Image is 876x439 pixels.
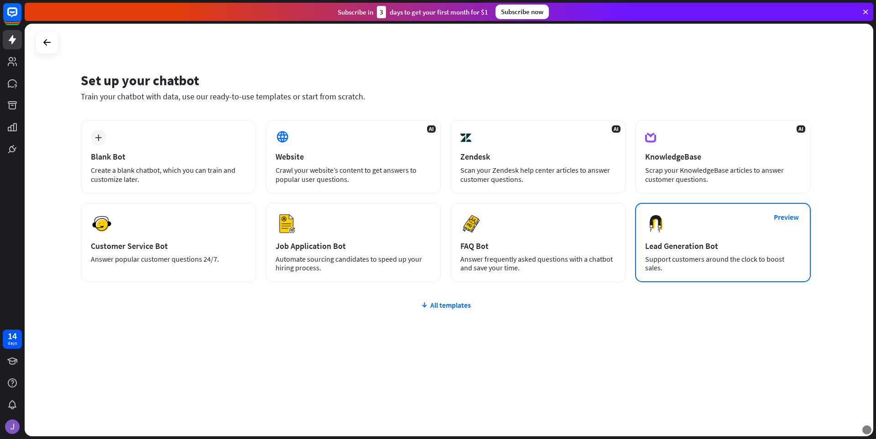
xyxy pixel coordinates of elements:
div: Answer frequently asked questions with a chatbot and save your time. [460,255,616,272]
button: Open LiveChat chat widget [7,4,35,31]
div: Zendesk [460,151,616,162]
a: 14 days [3,330,22,349]
div: Subscribe now [495,5,549,19]
div: KnowledgeBase [645,151,801,162]
i: plus [95,134,102,141]
div: Train your chatbot with data, use our ready-to-use templates or start from scratch. [81,91,811,102]
button: Preview [768,209,805,226]
div: Support customers around the clock to boost sales. [645,255,801,272]
div: Answer popular customer questions 24/7. [91,255,246,263]
div: Job Application Bot [276,241,431,251]
div: FAQ Bot [460,241,616,251]
div: Scrap your KnowledgeBase articles to answer customer questions. [645,165,801,184]
div: Automate sourcing candidates to speed up your hiring process. [276,255,431,272]
div: Set up your chatbot [81,72,811,89]
div: Crawl your website’s content to get answers to popular user questions. [276,165,431,184]
span: AI [427,125,436,133]
span: AI [797,125,805,133]
div: All templates [81,300,811,310]
div: What Font? [862,425,871,434]
span: AI [612,125,620,133]
div: Website [276,151,431,162]
div: 14 [8,332,17,340]
div: Subscribe in days to get your first month for $1 [338,6,488,18]
div: days [8,340,17,346]
div: Create a blank chatbot, which you can train and customize later. [91,165,246,184]
div: Lead Generation Bot [645,241,801,251]
div: 3 [377,6,386,18]
div: Customer Service Bot [91,241,246,251]
div: Blank Bot [91,151,246,162]
div: Scan your Zendesk help center articles to answer customer questions. [460,165,616,184]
